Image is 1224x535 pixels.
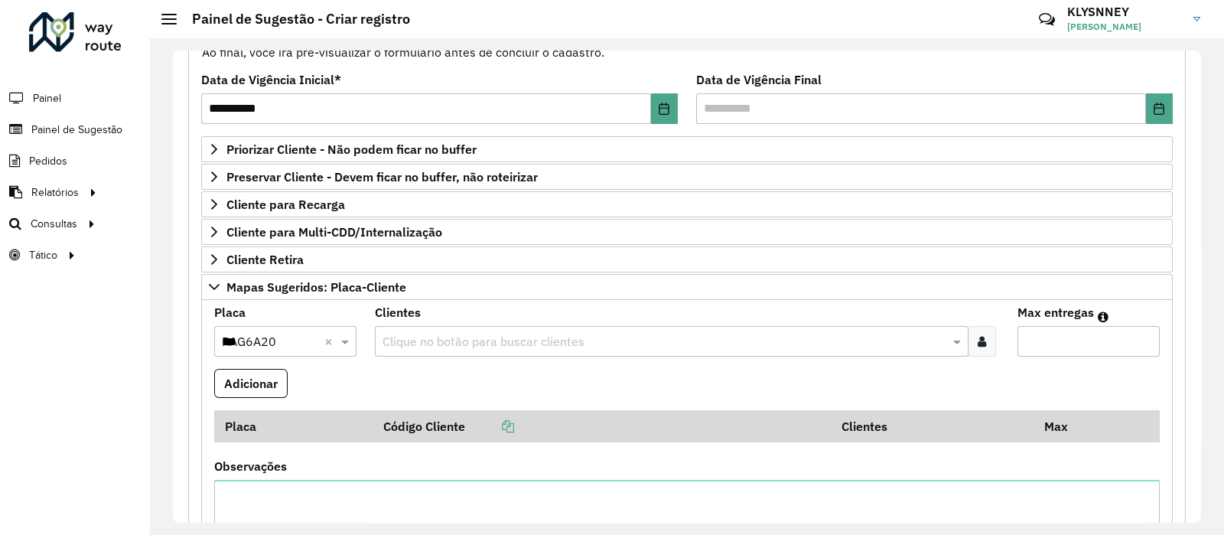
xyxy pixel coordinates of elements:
th: Max [1034,410,1095,442]
span: Clear all [324,332,337,351]
label: Observações [214,457,287,475]
a: Cliente para Recarga [201,191,1173,217]
span: Cliente Retira [226,253,304,266]
th: Código Cliente [373,410,832,442]
button: Choose Date [651,93,678,124]
h3: KLYSNNEY [1067,5,1182,19]
span: Consultas [31,216,77,232]
em: Máximo de clientes que serão colocados na mesma rota com os clientes informados [1098,311,1108,323]
h2: Painel de Sugestão - Criar registro [177,11,410,28]
a: Cliente para Multi-CDD/Internalização [201,219,1173,245]
label: Data de Vigência Final [696,70,822,89]
a: Priorizar Cliente - Não podem ficar no buffer [201,136,1173,162]
a: Preservar Cliente - Devem ficar no buffer, não roteirizar [201,164,1173,190]
span: [PERSON_NAME] [1067,20,1182,34]
span: Relatórios [31,184,79,201]
span: Pedidos [29,153,67,169]
a: Contato Rápido [1030,3,1063,36]
label: Data de Vigência Inicial [201,70,341,89]
span: Tático [29,247,57,263]
button: Adicionar [214,369,288,398]
span: Cliente para Multi-CDD/Internalização [226,226,442,238]
span: Preservar Cliente - Devem ficar no buffer, não roteirizar [226,171,538,183]
th: Clientes [832,410,1034,442]
a: Mapas Sugeridos: Placa-Cliente [201,274,1173,300]
span: Priorizar Cliente - Não podem ficar no buffer [226,143,477,155]
a: Copiar [465,419,514,434]
span: Painel [33,90,61,106]
span: Mapas Sugeridos: Placa-Cliente [226,281,406,293]
label: Clientes [375,303,421,321]
label: Placa [214,303,246,321]
th: Placa [214,410,373,442]
span: Painel de Sugestão [31,122,122,138]
label: Max entregas [1017,303,1094,321]
span: Cliente para Recarga [226,198,345,210]
button: Choose Date [1146,93,1173,124]
a: Cliente Retira [201,246,1173,272]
